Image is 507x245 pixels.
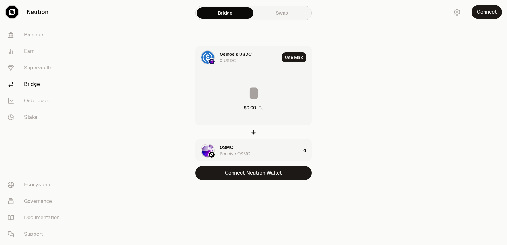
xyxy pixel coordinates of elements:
img: OSMO Logo [201,144,214,157]
img: Neutron Logo [209,152,215,158]
a: Documentation [3,210,68,226]
button: $0.00 [244,105,264,111]
div: 0 USDC [220,57,236,64]
a: Governance [3,193,68,210]
a: Bridge [197,7,253,19]
a: Bridge [3,76,68,93]
a: Orderbook [3,93,68,109]
a: Ecosystem [3,177,68,193]
button: Connect [472,5,502,19]
div: 0 [303,140,311,161]
button: Connect Neutron Wallet [195,166,312,180]
div: Receive OSMO [220,151,250,157]
a: Earn [3,43,68,60]
div: Osmosis USDC [220,51,252,57]
img: USDC Logo [201,51,214,64]
button: OSMO LogoNeutron LogoOSMOReceive OSMO0 [196,140,311,161]
button: Use Max [282,52,306,62]
div: OSMO [220,144,234,151]
a: Balance [3,27,68,43]
div: USDC LogoOsmosis LogoOsmosis USDC0 USDC [196,47,279,68]
a: Support [3,226,68,242]
img: Osmosis Logo [209,59,215,64]
a: Stake [3,109,68,126]
div: OSMO LogoNeutron LogoOSMOReceive OSMO [196,140,301,161]
div: $0.00 [244,105,256,111]
a: Swap [253,7,310,19]
a: Supervaults [3,60,68,76]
